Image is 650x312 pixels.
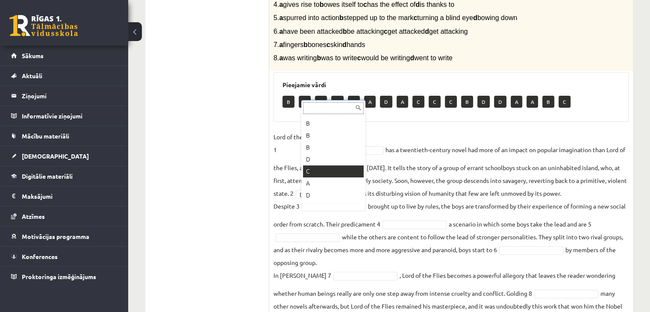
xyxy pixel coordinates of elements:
[303,165,364,177] div: C
[303,118,364,130] div: B
[303,177,364,189] div: A
[303,153,364,165] div: D
[303,141,364,153] div: B
[303,189,364,201] div: D
[303,130,364,141] div: B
